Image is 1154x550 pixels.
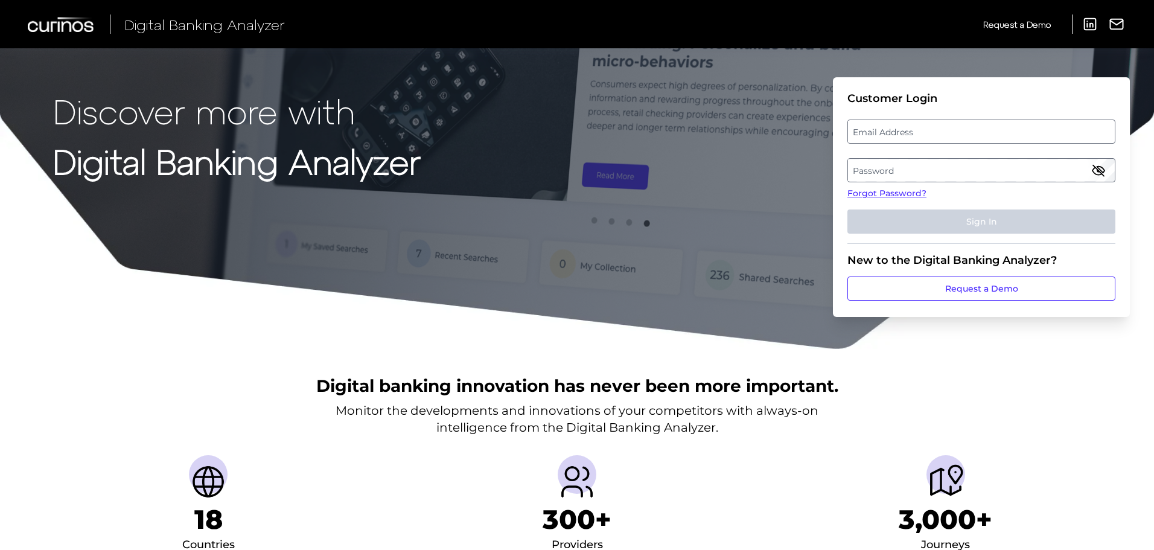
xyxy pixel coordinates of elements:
p: Discover more with [53,92,421,130]
p: Monitor the developments and innovations of your competitors with always-on intelligence from the... [336,402,818,436]
h1: 300+ [543,504,611,536]
img: Providers [558,462,596,501]
button: Sign In [847,209,1115,234]
a: Forgot Password? [847,187,1115,200]
label: Email Address [848,121,1114,142]
span: Digital Banking Analyzer [124,16,285,33]
div: Customer Login [847,92,1115,105]
a: Request a Demo [983,14,1051,34]
a: Request a Demo [847,277,1115,301]
h1: 18 [194,504,223,536]
img: Countries [189,462,228,501]
span: Request a Demo [983,19,1051,30]
h2: Digital banking innovation has never been more important. [316,374,838,397]
label: Password [848,159,1114,181]
img: Curinos [28,17,95,32]
strong: Digital Banking Analyzer [53,141,421,181]
img: Journeys [926,462,965,501]
div: New to the Digital Banking Analyzer? [847,254,1115,267]
h1: 3,000+ [899,504,992,536]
